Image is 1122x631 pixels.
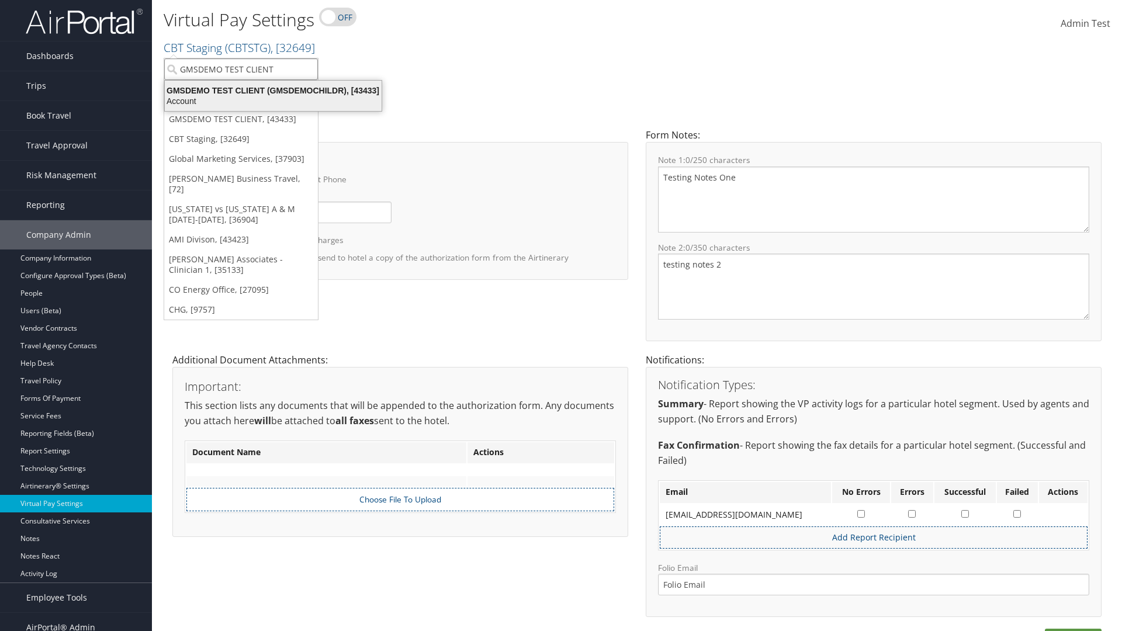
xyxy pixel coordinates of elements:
[26,190,65,220] span: Reporting
[185,381,616,393] h3: Important:
[658,379,1089,391] h3: Notification Types:
[1039,482,1088,503] th: Actions
[637,353,1110,629] div: Notifications:
[660,482,831,503] th: Email
[158,96,389,106] div: Account
[271,40,315,56] span: , [ 32649 ]
[185,398,616,428] p: This section lists any documents that will be appended to the authorization form. Any documents y...
[658,154,1089,166] label: Note 1: /250 characters
[658,254,1089,320] textarea: testing notes 2
[164,249,318,280] a: [PERSON_NAME] Associates - Clinician 1, [35133]
[1061,17,1110,30] span: Admin Test
[164,169,318,199] a: [PERSON_NAME] Business Travel, [72]
[215,247,569,268] label: Authorize traveler to fax/resend to hotel a copy of the authorization form from the Airtinerary
[164,280,318,300] a: CO Energy Office, [27095]
[658,574,1089,595] input: Folio Email
[164,8,795,32] h1: Virtual Pay Settings
[891,482,933,503] th: Errors
[164,230,318,249] a: AMI Divison, [43423]
[26,161,96,190] span: Risk Management
[658,438,1089,468] p: - Report showing the fax details for a particular hotel segment. (Successful and Failed)
[254,414,271,427] strong: will
[1061,6,1110,42] a: Admin Test
[335,414,374,427] strong: all faxes
[26,101,71,130] span: Book Travel
[164,109,318,129] a: GMSDEMO TEST CLIENT, [43433]
[186,442,466,463] th: Document Name
[26,131,88,160] span: Travel Approval
[658,397,1089,427] p: - Report showing the VP activity logs for a particular hotel segment. Used by agents and support....
[164,199,318,230] a: [US_STATE] vs [US_STATE] A & M [DATE]-[DATE], [36904]
[997,482,1038,503] th: Failed
[158,85,389,96] div: GMSDEMO TEST CLIENT (GMSDEMOCHILDR), [43433]
[26,71,46,100] span: Trips
[637,128,1110,353] div: Form Notes:
[26,220,91,249] span: Company Admin
[685,154,690,165] span: 0
[685,242,690,253] span: 0
[934,482,996,503] th: Successful
[660,504,831,525] td: [EMAIL_ADDRESS][DOMAIN_NAME]
[164,40,315,56] a: CBT Staging
[225,40,271,56] span: ( CBTSTG )
[658,242,1089,254] label: Note 2: /350 characters
[164,58,318,80] input: Search Accounts
[164,149,318,169] a: Global Marketing Services, [37903]
[193,494,608,505] label: Choose File To Upload
[164,300,318,320] a: CHG, [9757]
[658,439,740,452] strong: Fax Confirmation
[658,562,1089,595] label: Folio Email
[164,353,637,549] div: Additional Document Attachments:
[164,129,318,149] a: CBT Staging, [32649]
[832,482,890,503] th: No Errors
[467,442,614,463] th: Actions
[658,397,704,410] strong: Summary
[26,8,143,35] img: airportal-logo.png
[658,167,1089,233] textarea: Testing Notes One
[832,532,916,543] a: Add Report Recipient
[26,583,87,612] span: Employee Tools
[164,128,637,291] div: General Settings:
[26,41,74,71] span: Dashboards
